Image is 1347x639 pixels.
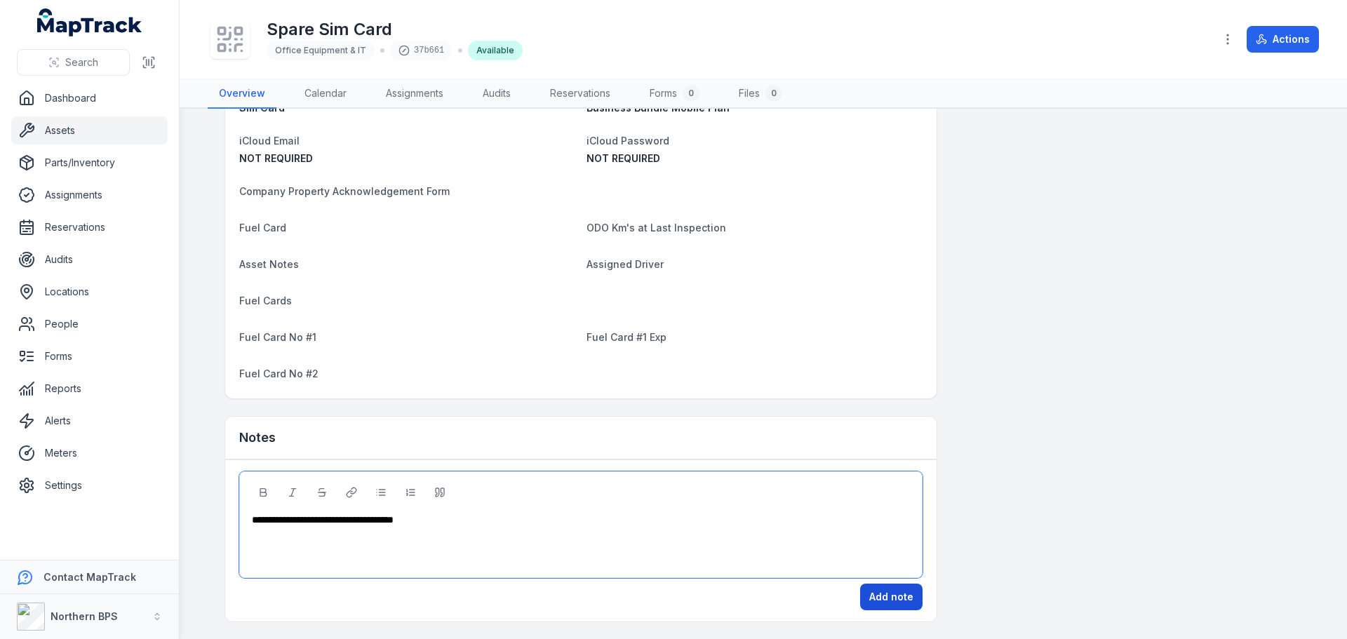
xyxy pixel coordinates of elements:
[11,471,168,499] a: Settings
[239,135,300,147] span: iCloud Email
[239,295,292,307] span: Fuel Cards
[587,331,666,343] span: Fuel Card #1 Exp
[860,584,923,610] button: Add note
[17,49,130,76] button: Search
[43,571,136,583] strong: Contact MapTrack
[375,79,455,109] a: Assignments
[267,18,523,41] h1: Spare Sim Card
[275,45,366,55] span: Office Equipment & IT
[239,258,299,270] span: Asset Notes
[310,480,334,504] button: Strikethrough
[11,375,168,403] a: Reports
[281,480,304,504] button: Italic
[638,79,711,109] a: Forms0
[11,245,168,274] a: Audits
[398,480,422,504] button: Ordered List
[340,480,363,504] button: Link
[587,135,669,147] span: iCloud Password
[11,149,168,177] a: Parts/Inventory
[428,480,452,504] button: Blockquote
[239,428,276,448] h3: Notes
[587,258,664,270] span: Assigned Driver
[239,368,319,379] span: Fuel Card No #2
[587,222,726,234] span: ODO Km's at Last Inspection
[239,331,316,343] span: Fuel Card No #1
[587,152,660,164] span: NOT REQUIRED
[11,181,168,209] a: Assignments
[11,342,168,370] a: Forms
[293,79,358,109] a: Calendar
[239,152,313,164] span: NOT REQUIRED
[239,222,286,234] span: Fuel Card
[728,79,793,109] a: Files0
[11,278,168,306] a: Locations
[765,85,782,102] div: 0
[11,310,168,338] a: People
[471,79,522,109] a: Audits
[11,439,168,467] a: Meters
[11,213,168,241] a: Reservations
[11,116,168,144] a: Assets
[251,480,275,504] button: Bold
[539,79,622,109] a: Reservations
[1247,26,1319,53] button: Actions
[468,41,523,60] div: Available
[11,407,168,435] a: Alerts
[239,185,450,197] span: Company Property Acknowledgement Form
[390,41,453,60] div: 37b661
[369,480,393,504] button: Bulleted List
[65,55,98,69] span: Search
[683,85,699,102] div: 0
[11,84,168,112] a: Dashboard
[37,8,142,36] a: MapTrack
[51,610,118,622] strong: Northern BPS
[208,79,276,109] a: Overview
